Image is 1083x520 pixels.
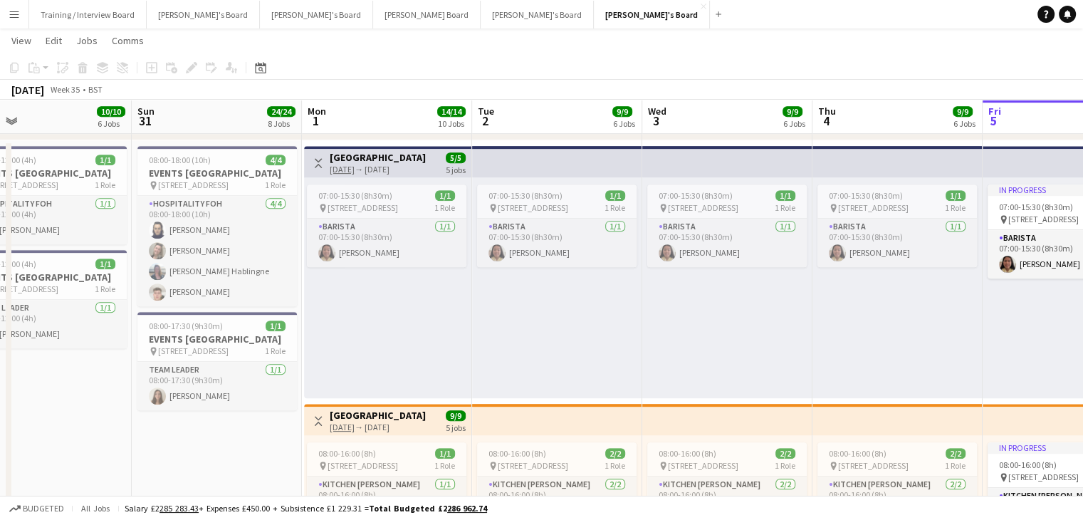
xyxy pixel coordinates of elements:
span: Total Budgeted £2 [369,503,487,514]
span: All jobs [78,503,113,514]
button: Budgeted [7,501,66,516]
tcxspan: Call 285 283.43 via 3CX [159,503,199,514]
button: [PERSON_NAME]'s Board [481,1,594,28]
a: Comms [106,31,150,50]
div: BST [88,84,103,95]
span: Edit [46,34,62,47]
div: [DATE] [11,83,44,97]
button: [PERSON_NAME]'s Board [594,1,710,28]
span: Week 35 [47,84,83,95]
tcxspan: Call 286 962.74 via 3CX [447,503,487,514]
button: [PERSON_NAME]'s Board [260,1,373,28]
button: [PERSON_NAME] Board [373,1,481,28]
div: Salary £2 + Expenses £450.00 + Subsistence £1 229.31 = [125,503,487,514]
span: View [11,34,31,47]
span: Jobs [76,34,98,47]
a: View [6,31,37,50]
a: Edit [40,31,68,50]
button: Training / Interview Board [29,1,147,28]
button: [PERSON_NAME]'s Board [147,1,260,28]
a: Jobs [70,31,103,50]
span: Comms [112,34,144,47]
div: McLaren [23,121,64,135]
span: Budgeted [23,504,64,514]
